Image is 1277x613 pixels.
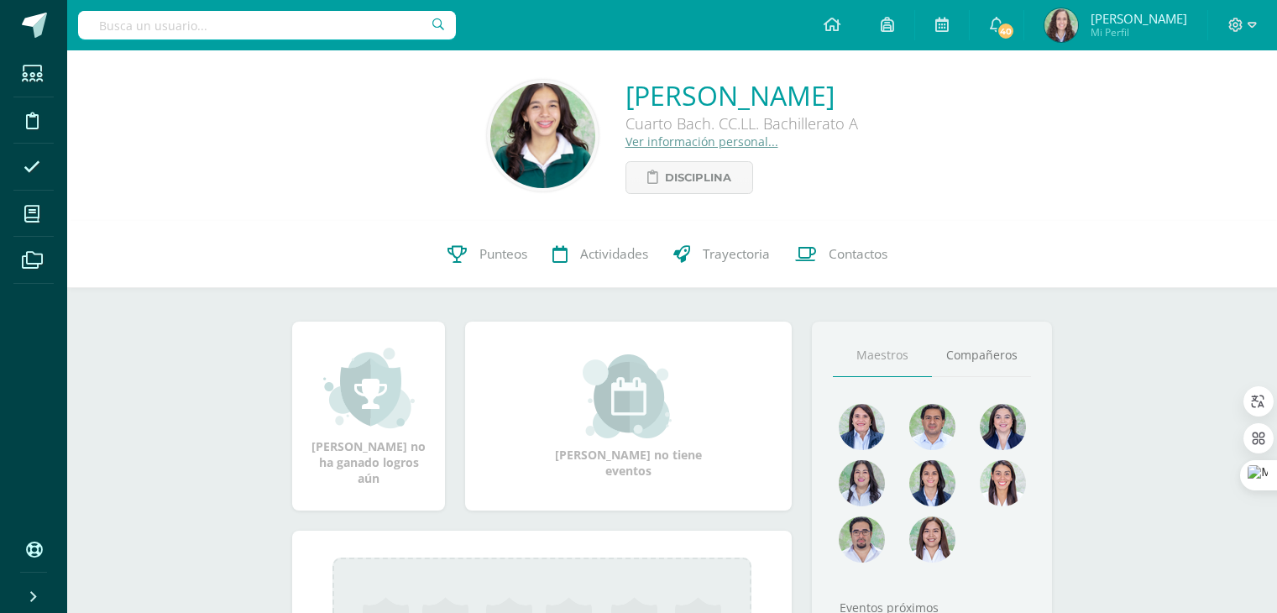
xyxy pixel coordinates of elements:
span: 40 [997,22,1015,40]
a: Punteos [435,221,540,288]
img: 1e7bfa517bf798cc96a9d855bf172288.png [909,404,955,450]
span: [PERSON_NAME] [1091,10,1187,27]
a: Maestros [833,334,932,377]
img: event_small.png [583,354,674,438]
a: [PERSON_NAME] [625,77,858,113]
span: Contactos [829,245,887,263]
span: Trayectoria [703,245,770,263]
span: Actividades [580,245,648,263]
img: 1934cc27df4ca65fd091d7882280e9dd.png [839,460,885,506]
input: Busca un usuario... [78,11,456,39]
img: 3752133d52f33eb8572d150d85f25ab5.png [1044,8,1078,42]
span: Disciplina [665,162,731,193]
img: achievement_small.png [323,346,415,430]
a: Contactos [782,221,900,288]
a: Compañeros [932,334,1031,377]
a: Disciplina [625,161,753,194]
span: Punteos [479,245,527,263]
a: Actividades [540,221,661,288]
img: 38d188cc98c34aa903096de2d1c9671e.png [980,460,1026,506]
div: Cuarto Bach. CC.LL. Bachillerato A [625,113,858,134]
img: 4477f7ca9110c21fc6bc39c35d56baaa.png [839,404,885,450]
img: 334a640cb16d69cfd2cfed32b72a8efa.png [490,83,595,188]
div: [PERSON_NAME] no ha ganado logros aún [309,346,428,486]
img: 468d0cd9ecfcbce804e3ccd48d13f1ad.png [980,404,1026,450]
div: [PERSON_NAME] no tiene eventos [545,354,713,479]
a: Ver información personal... [625,134,778,149]
img: d4e0c534ae446c0d00535d3bb96704e9.png [909,460,955,506]
span: Mi Perfil [1091,25,1187,39]
a: Trayectoria [661,221,782,288]
img: 1be4a43e63524e8157c558615cd4c825.png [909,516,955,563]
img: d7e1be39c7a5a7a89cfb5608a6c66141.png [839,516,885,563]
